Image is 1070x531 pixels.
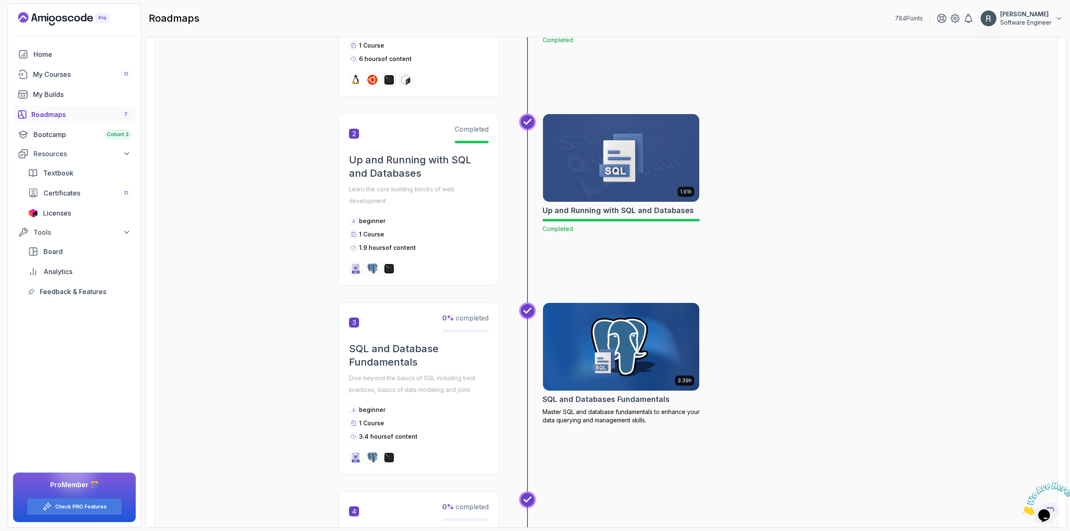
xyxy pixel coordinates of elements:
[351,264,361,274] img: sql logo
[349,506,359,516] span: 4
[349,183,489,207] p: Learn the core building blocks of web development
[442,503,454,511] span: 0 %
[1018,479,1070,518] iframe: chat widget
[543,394,670,405] h2: SQL and Databases Fundamentals
[455,125,489,133] span: Completed
[33,130,131,140] div: Bootcamp
[13,126,136,143] a: bootcamp
[384,75,394,85] img: terminal logo
[442,503,489,511] span: completed
[543,225,573,232] span: Completed
[23,205,136,221] a: licenses
[351,452,361,462] img: sql logo
[349,342,489,369] h2: SQL and Database Fundamentals
[33,69,131,79] div: My Courses
[43,188,80,198] span: Certificates
[543,114,699,202] img: Up and Running with SQL and Databases card
[384,264,394,274] img: terminal logo
[359,419,384,427] span: 1 Course
[349,372,489,396] p: Dive beyond the basics of SQL including best practices, basics of data modeling and joins
[33,149,131,159] div: Resources
[367,75,377,85] img: ubuntu logo
[359,406,385,414] p: beginner
[367,452,377,462] img: postgres logo
[895,14,923,23] p: 784 Points
[33,89,131,99] div: My Builds
[40,287,106,297] span: Feedback & Features
[13,46,136,63] a: home
[384,452,394,462] img: terminal logo
[23,185,136,201] a: certificates
[13,225,136,240] button: Tools
[680,188,692,195] p: 1.91h
[33,227,131,237] div: Tools
[543,36,573,43] span: Completed
[3,3,55,36] img: Chat attention grabber
[981,10,996,26] img: user profile image
[149,12,199,25] h2: roadmaps
[1000,18,1052,27] p: Software Engineer
[367,264,377,274] img: postgres logo
[13,106,136,123] a: roadmaps
[359,244,416,252] p: 1.9 hours of content
[678,377,692,384] p: 3.39h
[124,190,128,196] span: 11
[543,114,700,233] a: Up and Running with SQL and Databases card1.91hUp and Running with SQL and DatabasesCompleted
[124,111,127,118] span: 7
[543,302,700,424] a: SQL and Databases Fundamentals card3.39hSQL and Databases FundamentalsMaster SQL and database fun...
[43,208,71,218] span: Licenses
[33,49,131,59] div: Home
[27,498,122,515] button: Check PRO Features
[23,243,136,260] a: board
[543,205,694,216] h2: Up and Running with SQL and Databases
[359,432,418,441] p: 3.4 hours of content
[980,10,1063,27] button: user profile image[PERSON_NAME]Software Engineer
[28,209,38,217] img: jetbrains icon
[359,55,412,63] p: 6 hours of content
[401,75,411,85] img: bash logo
[43,267,72,277] span: Analytics
[349,153,489,180] h2: Up and Running with SQL and Databases
[43,168,74,178] span: Textbook
[442,314,489,322] span: completed
[13,86,136,103] a: builds
[23,165,136,181] a: textbook
[13,66,136,83] a: courses
[13,146,136,161] button: Resources
[543,408,700,424] p: Master SQL and database fundamentals to enhance your data querying and management skills.
[23,263,136,280] a: analytics
[107,131,129,138] span: Cohort 3
[539,301,703,393] img: SQL and Databases Fundamentals card
[359,231,384,238] span: 1 Course
[442,314,454,322] span: 0 %
[359,42,384,49] span: 1 Course
[349,318,359,328] span: 3
[359,217,385,225] p: beginner
[43,246,63,257] span: Board
[1000,10,1052,18] p: [PERSON_NAME]
[351,75,361,85] img: linux logo
[349,129,359,139] span: 2
[31,109,131,119] div: Roadmaps
[23,283,136,300] a: feedback
[55,503,107,510] a: Check PRO Features
[18,12,128,25] a: Landing page
[124,71,128,78] span: 11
